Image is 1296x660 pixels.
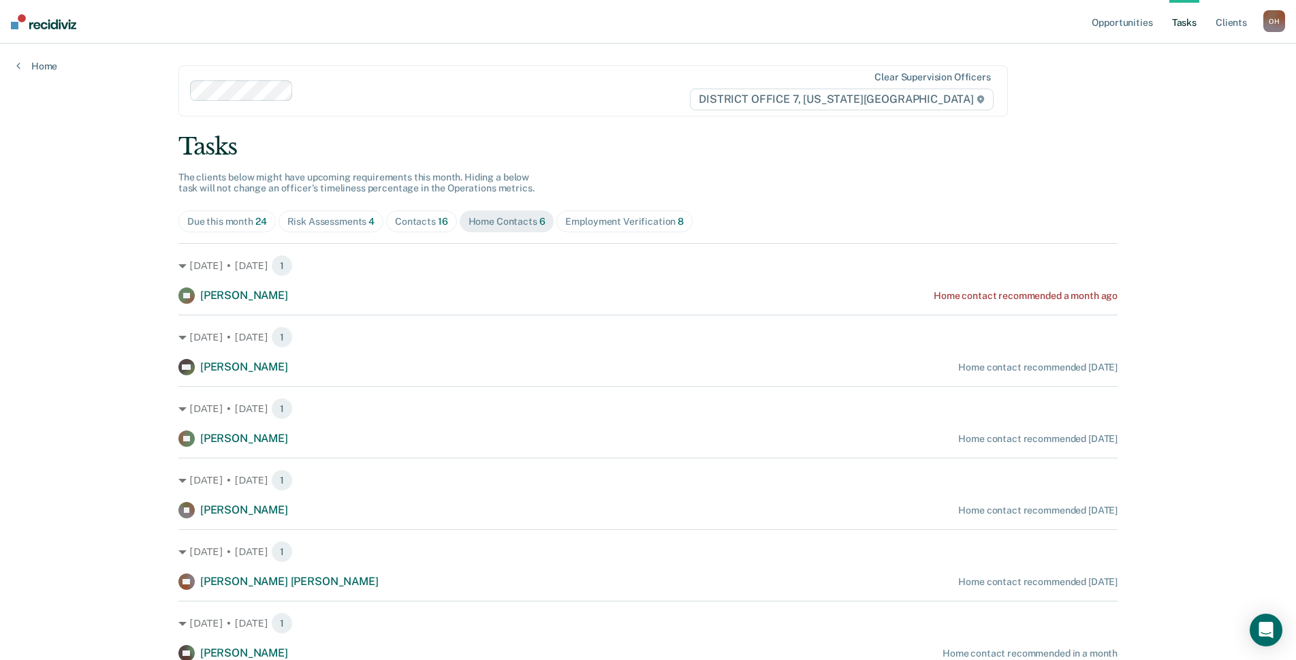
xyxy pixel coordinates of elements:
div: Home contact recommended [DATE] [958,362,1118,373]
span: 1 [271,398,293,420]
div: Due this month [187,216,267,227]
div: [DATE] • [DATE] 1 [178,612,1118,634]
div: [DATE] • [DATE] 1 [178,326,1118,348]
span: [PERSON_NAME] [PERSON_NAME] [200,575,379,588]
div: Risk Assessments [287,216,375,227]
span: 4 [368,216,375,227]
div: Clear supervision officers [874,72,990,83]
div: Home contact recommended a month ago [934,290,1118,302]
div: [DATE] • [DATE] 1 [178,255,1118,277]
div: [DATE] • [DATE] 1 [178,541,1118,563]
span: 16 [438,216,448,227]
span: 1 [271,255,293,277]
span: [PERSON_NAME] [200,289,288,302]
a: Home [16,60,57,72]
span: 1 [271,326,293,348]
div: Employment Verification [565,216,684,227]
div: [DATE] • [DATE] 1 [178,469,1118,491]
span: The clients below might have upcoming requirements this month. Hiding a below task will not chang... [178,172,535,194]
span: 6 [539,216,546,227]
span: 1 [271,469,293,491]
div: Home contact recommended [DATE] [958,433,1118,445]
div: Home contact recommended [DATE] [958,505,1118,516]
div: Open Intercom Messenger [1250,614,1282,646]
span: 24 [255,216,267,227]
img: Recidiviz [11,14,76,29]
span: [PERSON_NAME] [200,360,288,373]
span: [PERSON_NAME] [200,503,288,516]
div: [DATE] • [DATE] 1 [178,398,1118,420]
span: 8 [678,216,684,227]
span: [PERSON_NAME] [200,646,288,659]
span: 1 [271,612,293,634]
div: Tasks [178,133,1118,161]
div: Home contact recommended [DATE] [958,576,1118,588]
span: 1 [271,541,293,563]
div: Home Contacts [469,216,546,227]
button: OH [1263,10,1285,32]
span: DISTRICT OFFICE 7, [US_STATE][GEOGRAPHIC_DATA] [690,89,993,110]
div: O H [1263,10,1285,32]
div: Home contact recommended in a month [943,648,1118,659]
div: Contacts [395,216,448,227]
span: [PERSON_NAME] [200,432,288,445]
